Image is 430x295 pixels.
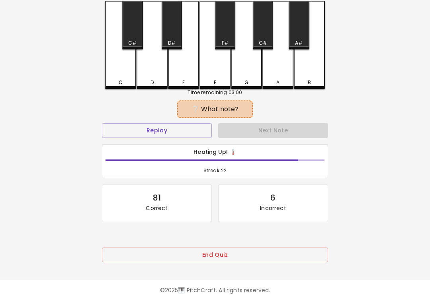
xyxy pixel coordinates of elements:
button: Replay [102,123,212,138]
div: G [244,79,248,86]
div: C# [128,39,137,47]
div: C [119,79,123,86]
div: A [276,79,279,86]
span: Streak: 22 [106,167,324,175]
div: G# [259,39,267,47]
p: © 2025 🎹 PitchCraft. All rights reserved. [10,286,420,294]
div: F [214,79,216,86]
div: ❔ What note? [181,104,248,114]
div: F# [222,39,229,47]
h6: Heating Up! 🌡️ [106,148,324,157]
div: Time remaining: 03:00 [105,89,325,96]
div: A# [295,39,303,47]
div: E [182,79,185,86]
p: Correct [146,204,168,212]
div: 81 [153,191,161,204]
p: Incorrect [260,204,286,212]
div: 6 [270,191,276,204]
button: End Quiz [102,248,328,262]
div: D# [168,39,176,47]
div: B [308,79,311,86]
div: D [150,79,154,86]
